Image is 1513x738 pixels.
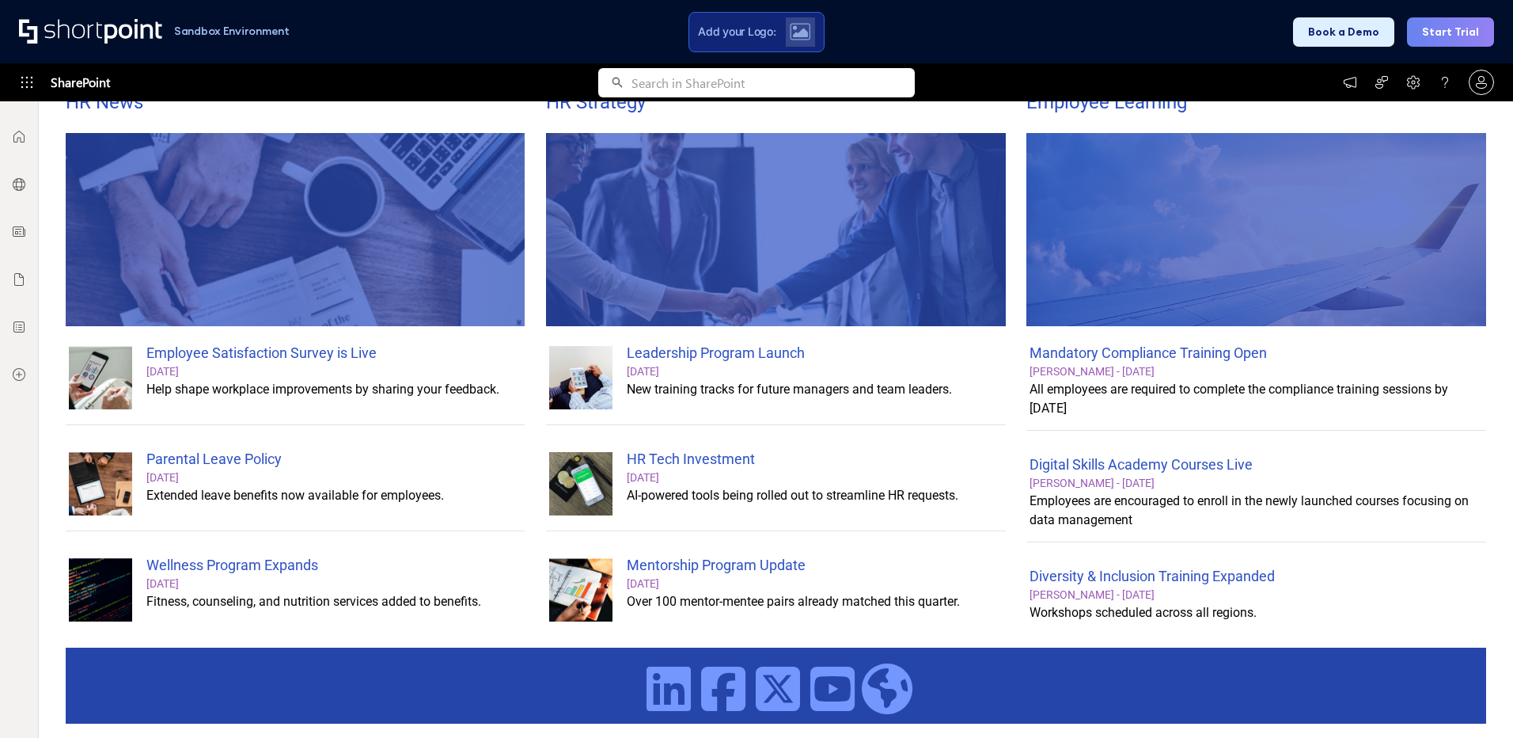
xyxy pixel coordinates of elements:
div: Extended leave benefits now available for employees. [146,486,521,505]
div: Employee Satisfaction Survey is Live [146,342,521,363]
span: HR News [66,91,143,113]
h1: Sandbox Environment [174,27,290,36]
div: Leadership Program Launch [627,342,1002,363]
div: Over 100 mentor-mentee pairs already matched this quarter. [627,592,1002,611]
span: HR Strategy [546,91,646,113]
div: [DATE] [146,576,521,592]
div: [PERSON_NAME] - [DATE] [1030,363,1482,380]
div: Digital Skills Academy Courses Live [1030,454,1482,475]
div: [PERSON_NAME] - [DATE] [1030,587,1482,603]
div: Fitness, counseling, and nutrition services added to benefits. [146,592,521,611]
div: [DATE] [627,576,1002,592]
div: All employees are required to complete the compliance training sessions by [DATE] [1030,380,1482,418]
div: AI-powered tools being rolled out to streamline HR requests. [627,486,1002,505]
span: Add your Logo: [698,25,775,39]
div: [DATE] [627,363,1002,380]
div: New training tracks for future managers and team leaders. [627,380,1002,399]
iframe: Chat Widget [1434,662,1513,738]
div: Employees are encouraged to enroll in the newly launched courses focusing on data management [1030,492,1482,530]
div: Help shape workplace improvements by sharing your feedback. [146,380,521,399]
div: [DATE] [146,470,521,486]
button: Book a Demo [1293,17,1394,47]
div: [DATE] [146,363,521,380]
div: HR Tech Investment [627,448,1002,470]
span: SharePoint [51,63,110,101]
div: Workshops scheduled across all regions. [1030,603,1482,622]
div: Parental Leave Policy [146,448,521,470]
div: [PERSON_NAME] - [DATE] [1030,475,1482,492]
div: Mandatory Compliance Training Open [1030,342,1482,363]
div: [DATE] [627,470,1002,486]
button: Start Trial [1407,17,1494,47]
span: Employee Learning [1026,91,1187,113]
div: Wellness Program Expands [146,554,521,576]
div: Diversity & Inclusion Training Expanded [1030,565,1482,587]
img: Upload logo [790,23,810,40]
input: Search in SharePoint [631,68,915,97]
div: Mentorship Program Update [627,554,1002,576]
